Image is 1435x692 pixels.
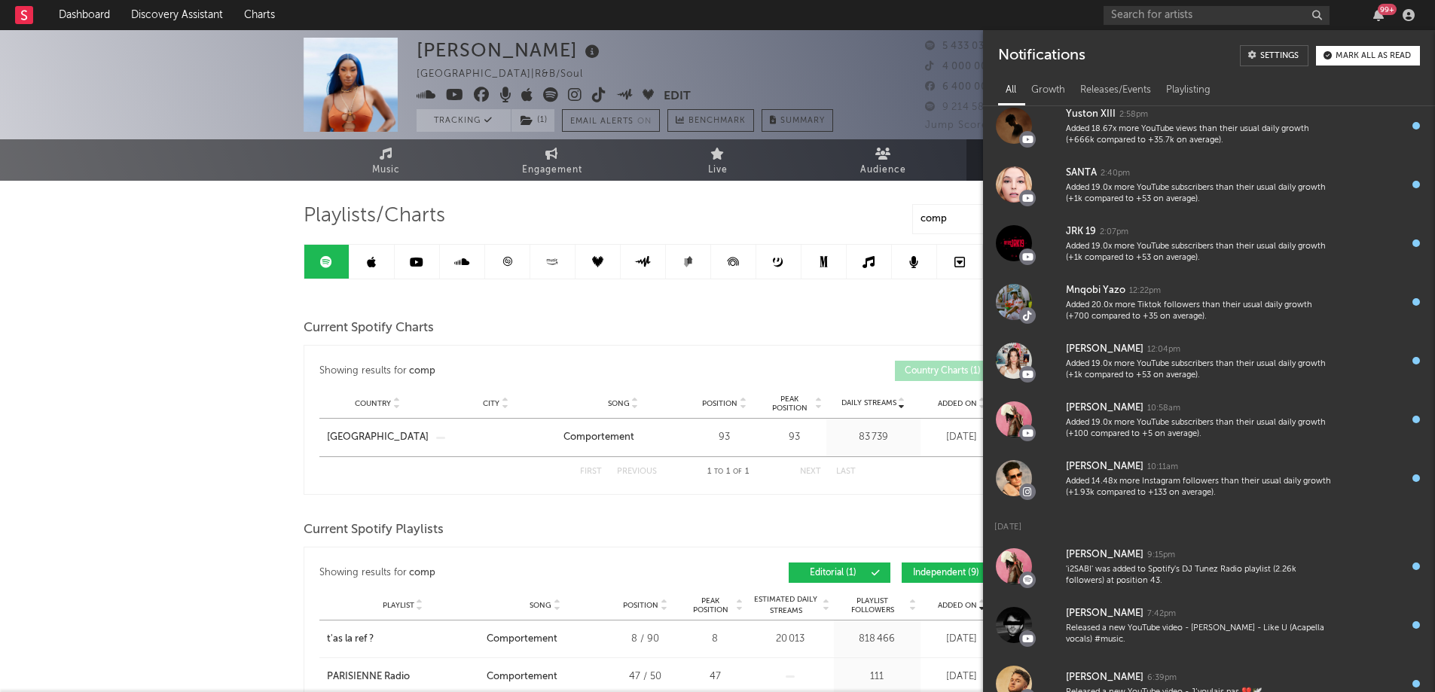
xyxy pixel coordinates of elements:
div: Mnqobi Yazo [1066,282,1125,300]
span: Position [702,399,737,408]
span: City [483,399,499,408]
div: [PERSON_NAME] [1066,399,1143,417]
div: 93 [766,430,823,445]
span: Music [372,161,400,179]
div: t'as la ref ? [327,632,374,647]
a: [PERSON_NAME]10:11amAdded 14.48x more Instagram followers than their usual daily growth (+1.93k c... [983,449,1435,508]
span: 5 433 032 [925,41,991,51]
a: Comportement [563,430,683,445]
button: Mark all as read [1316,46,1420,66]
div: Comportement [563,430,634,445]
div: Added 18.67x more YouTube views than their usual daily growth (+666k compared to +35.7k on average). [1066,123,1331,147]
span: Position [623,601,658,610]
button: Previous [617,468,657,476]
div: [GEOGRAPHIC_DATA] | R&B/Soul [417,66,600,84]
div: comp [409,362,435,380]
button: Edit [664,87,691,106]
span: Song [608,399,630,408]
div: [PERSON_NAME] [1066,605,1143,623]
div: Growth [1024,78,1073,103]
div: [PERSON_NAME] [1066,546,1143,564]
div: [PERSON_NAME] [1066,340,1143,358]
div: 2:40pm [1101,168,1130,179]
div: Added 20.0x more Tiktok followers than their usual daily growth (+700 compared to +35 on average). [1066,300,1331,323]
div: 8 / 90 [612,632,679,647]
input: Search Playlists/Charts [912,204,1101,234]
div: 1 1 1 [687,463,770,481]
div: 12:22pm [1129,285,1161,297]
div: 9:15pm [1147,550,1175,561]
div: 818 466 [838,632,917,647]
div: 83 739 [830,430,917,445]
span: to [714,468,723,475]
div: 8 [687,632,743,647]
span: Playlist Followers [838,596,908,614]
div: Added 19.0x more YouTube subscribers than their usual daily growth (+1k compared to +53 on average). [1066,241,1331,264]
div: Showing results for [319,361,718,381]
a: Benchmark [667,109,754,132]
span: Country Charts ( 1 ) [905,367,981,376]
a: Live [635,139,801,181]
div: 2:58pm [1119,109,1148,120]
a: Music [304,139,469,181]
a: Playlists/Charts [966,139,1132,181]
div: 'i2SABI' was added to Spotify's DJ Tunez Radio playlist (2.26k followers) at position 43. [1066,564,1331,587]
div: JRK 19 [1066,223,1096,241]
a: SANTA2:40pmAdded 19.0x more YouTube subscribers than their usual daily growth (+1k compared to +5... [983,155,1435,214]
div: 10:58am [1147,403,1180,414]
div: 6:39pm [1147,672,1177,684]
div: 2:07pm [1100,227,1128,238]
div: [PERSON_NAME] [1066,458,1143,476]
div: Releases/Events [1073,78,1159,103]
button: Country Charts(1) [895,361,1003,381]
div: Released a new YouTube video - [PERSON_NAME] - Like U (Acapella vocals) #music. [1066,623,1331,646]
span: Added On [938,399,977,408]
div: Added 14.48x more Instagram followers than their usual daily growth (+1.93k compared to +133 on a... [1066,476,1331,499]
div: Playlisting [1159,78,1218,103]
span: Peak Position [766,395,814,413]
span: 6 400 000 [925,82,994,92]
div: Settings [1260,52,1299,60]
div: [PERSON_NAME] [417,38,603,62]
span: of [733,468,742,475]
div: Showing results for [319,562,718,583]
div: comp [409,564,435,582]
div: 10:11am [1147,462,1178,473]
span: Playlist [383,601,414,610]
a: Yuston XIII2:58pmAdded 18.67x more YouTube views than their usual daily growth (+666k compared to... [983,96,1435,155]
div: Added 19.0x more YouTube subscribers than their usual daily growth (+1k compared to +53 on average). [1066,182,1331,206]
button: Independent(9) [902,562,1003,583]
button: Last [836,468,856,476]
span: Jump Score: 71.1 [925,120,1011,130]
span: Audience [860,161,906,179]
a: [GEOGRAPHIC_DATA] [327,430,429,445]
a: Engagement [469,139,635,181]
button: Editorial(1) [789,562,890,583]
div: Yuston XIII [1066,105,1116,123]
span: 9 214 582 Monthly Listeners [925,102,1082,112]
button: Tracking [417,109,511,132]
div: Comportement [487,632,557,647]
div: 7:42pm [1147,608,1176,620]
div: Added 19.0x more YouTube subscribers than their usual daily growth (+100 compared to +5 on average). [1066,417,1331,441]
span: Editorial ( 1 ) [798,569,868,578]
div: 93 [691,430,759,445]
span: Current Spotify Playlists [304,521,444,539]
a: Mnqobi Yazo12:22pmAdded 20.0x more Tiktok followers than their usual daily growth (+700 compared ... [983,273,1435,331]
div: 20 013 [751,632,830,647]
div: 12:04pm [1147,344,1180,355]
div: 47 / 50 [612,669,679,684]
span: Song [530,601,551,610]
div: Mark all as read [1336,52,1411,60]
span: ( 1 ) [511,109,555,132]
a: JRK 192:07pmAdded 19.0x more YouTube subscribers than their usual daily growth (+1k compared to +... [983,214,1435,273]
span: Estimated Daily Streams [751,594,821,617]
div: Added 19.0x more YouTube subscribers than their usual daily growth (+1k compared to +53 on average). [1066,358,1331,382]
button: Next [800,468,821,476]
div: PARISIENNE Radio [327,669,410,684]
em: On [637,117,652,126]
button: 99+ [1373,9,1384,21]
input: Search for artists [1104,6,1330,25]
span: Current Spotify Charts [304,319,434,337]
a: [PERSON_NAME]9:15pm'i2SABI' was added to Spotify's DJ Tunez Radio playlist (2.26k followers) at p... [983,537,1435,596]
